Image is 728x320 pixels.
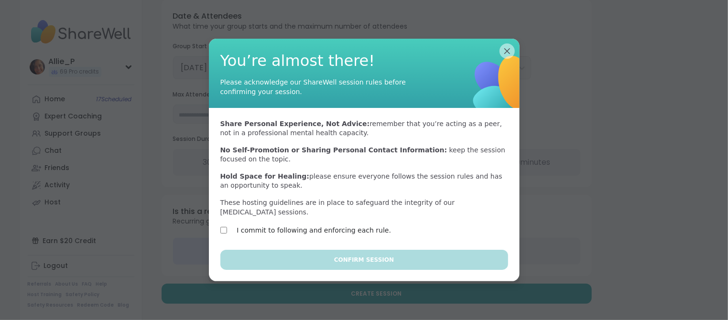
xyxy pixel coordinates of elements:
b: Share Personal Experience, Not Advice: [220,120,370,128]
div: Please acknowledge our ShareWell session rules before confirming your session. [220,77,412,96]
span: Confirm Session [334,256,394,264]
p: keep the session focused on the topic. [220,146,508,164]
button: Confirm Session [220,250,508,270]
label: I commit to following and enforcing each rule. [237,224,391,236]
b: No Self-Promotion or Sharing Personal Contact Information: [220,146,447,154]
b: Hold Space for Healing: [220,172,310,180]
span: You’re almost there! [220,50,508,72]
p: remember that you’re acting as a peer, not in a professional mental health capacity. [220,119,508,138]
p: These hosting guidelines are in place to safeguard the integrity of our [MEDICAL_DATA] sessions. [220,198,508,217]
img: ShareWell Logomark [437,21,567,151]
p: please ensure everyone follows the session rules and has an opportunity to speak. [220,172,508,191]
